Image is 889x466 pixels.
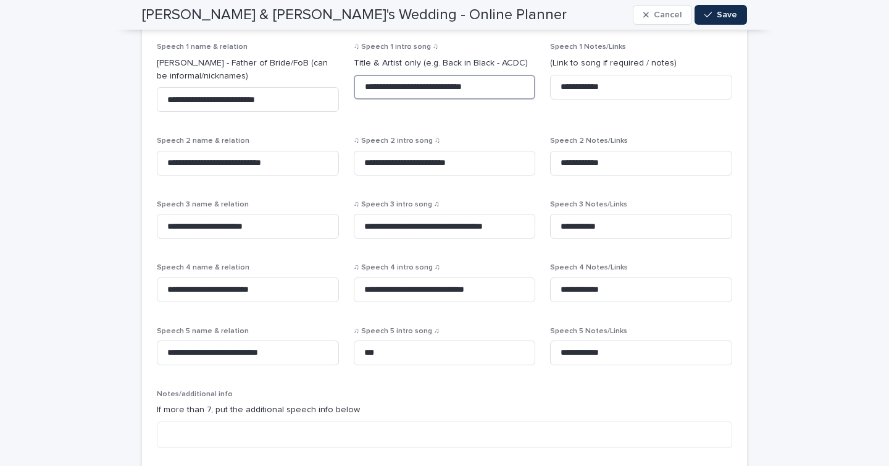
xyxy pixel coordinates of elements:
p: Title & Artist only (e.g. Back in Black - ACDC) [354,57,536,70]
span: Save [717,11,737,19]
span: ♫ Speech 3 intro song ♫ [354,201,440,208]
p: If more than 7, put the additional speech info below [157,404,732,417]
span: Speech 4 name & relation [157,264,249,271]
p: [PERSON_NAME] - Father of Bride/FoB (can be informal/nicknames) [157,57,339,83]
span: ♫ Speech 5 intro song ♫ [354,328,440,335]
span: Cancel [654,11,682,19]
span: Speech 5 Notes/Links [550,328,627,335]
button: Save [695,5,747,25]
span: Speech 1 Notes/Links [550,43,626,51]
button: Cancel [633,5,692,25]
span: ♫ Speech 2 intro song ♫ [354,137,440,145]
span: Speech 2 name & relation [157,137,249,145]
span: Speech 2 Notes/Links [550,137,628,145]
span: Speech 1 name & relation [157,43,248,51]
span: ♫ Speech 4 intro song ♫ [354,264,440,271]
span: Speech 3 Notes/Links [550,201,627,208]
span: Speech 4 Notes/Links [550,264,628,271]
span: Speech 3 name & relation [157,201,249,208]
span: ♫ Speech 1 intro song ♫ [354,43,438,51]
span: Notes/additional info [157,391,233,398]
p: (Link to song if required / notes) [550,57,732,70]
span: Speech 5 name & relation [157,328,249,335]
h2: [PERSON_NAME] & [PERSON_NAME]'s Wedding - Online Planner [142,6,567,24]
